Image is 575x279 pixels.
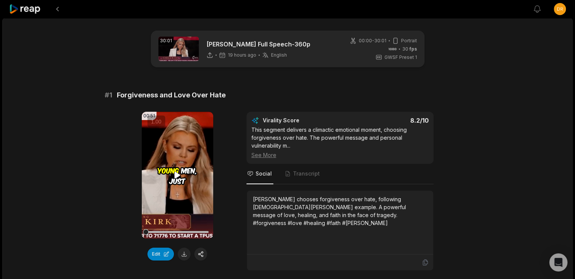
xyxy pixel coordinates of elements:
[117,90,226,100] span: Forgiveness and Love Over Hate
[251,151,429,159] div: See More
[401,37,417,44] span: Portrait
[142,112,213,239] video: Your browser does not support mp4 format.
[105,90,112,100] span: # 1
[263,117,344,124] div: Virality Score
[256,170,272,177] span: Social
[206,40,310,49] p: [PERSON_NAME] Full Speech-360p
[347,117,429,124] div: 8.2 /10
[293,170,320,177] span: Transcript
[147,248,174,261] button: Edit
[549,253,567,271] div: Open Intercom Messenger
[228,52,256,58] span: 19 hours ago
[158,37,174,45] div: 30:01
[246,164,434,184] nav: Tabs
[251,126,429,159] div: This segment delivers a climactic emotional moment, choosing forgiveness over hate. The powerful ...
[359,37,386,44] span: 00:00 - 30:01
[409,46,417,52] span: fps
[271,52,287,58] span: English
[253,195,427,227] div: [PERSON_NAME] chooses forgiveness over hate, following [DEMOGRAPHIC_DATA][PERSON_NAME] example. A...
[402,46,417,52] span: 30
[384,54,417,61] span: GWSF Preset 1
